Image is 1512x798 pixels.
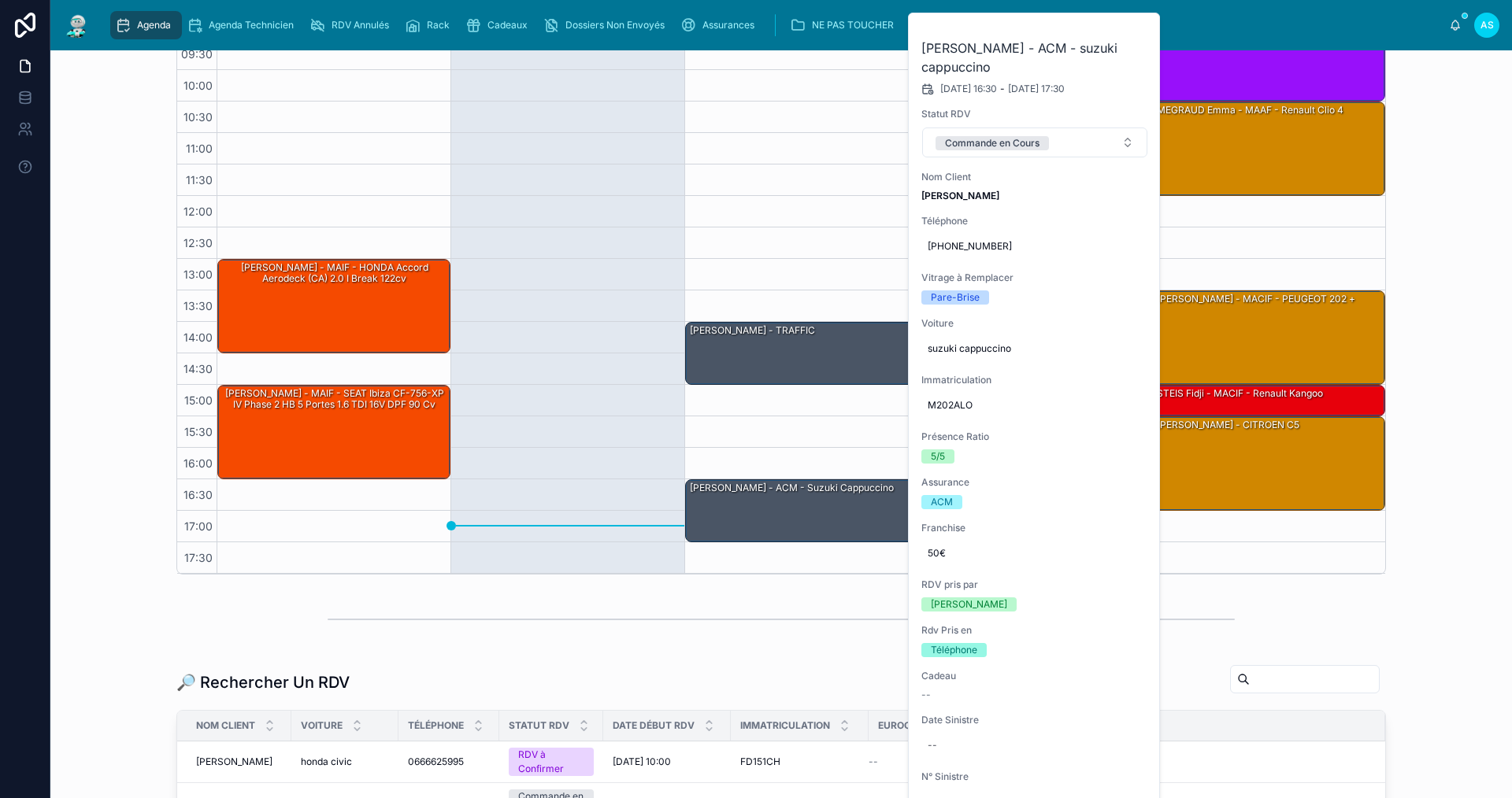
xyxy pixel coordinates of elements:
a: FD151CH [740,756,859,768]
div: [PERSON_NAME] - TRAFFIC [686,323,917,384]
span: 15:30 [180,425,217,438]
span: Immatriculation [921,374,1148,386]
span: Date Début RDV [613,719,695,732]
span: [PHONE_NUMBER] [928,240,1142,253]
span: Franchise [921,522,1148,534]
a: Dossiers Non Envoyés [539,11,676,39]
span: 11:30 [182,173,217,187]
span: M202ALO [928,399,1142,412]
span: 10:30 [180,110,217,124]
span: 13:00 [180,268,217,281]
span: Cadeaux [487,19,528,31]
span: 09:30 [177,47,217,61]
span: 17:30 [180,551,217,564]
a: NE PAS TOUCHER [785,11,925,39]
span: Assurances [702,19,754,31]
span: [DATE] 16:30 [940,83,997,95]
span: [DATE] 17:30 [1008,83,1065,95]
span: 12:30 [180,236,217,249]
span: N° Sinistre [921,770,1148,783]
span: Téléphone [408,719,464,732]
a: [DATE] 10:00 [613,756,721,768]
a: -- [869,756,1366,768]
span: 17:00 [180,519,217,533]
span: Date Sinistre [921,714,1148,726]
div: [PERSON_NAME] - CITROEN C5 [1153,417,1384,510]
div: [PERSON_NAME] - ACM - suzuki cappuccino [688,481,895,495]
span: Eurocode Vitrage [878,719,974,732]
a: Cadeaux [461,11,539,39]
span: Présence Ratio [921,430,1148,443]
span: 16:00 [180,456,217,470]
div: ACM [931,495,953,509]
span: Rack [427,19,450,31]
div: [PERSON_NAME] - TRAFFIC [688,323,817,338]
a: Rack [400,11,461,39]
button: Select Button [922,127,1147,157]
span: Assurance [921,476,1148,489]
span: [PERSON_NAME] [196,756,272,768]
div: -- [928,739,937,752]
div: Commande en Cours [945,136,1039,150]
div: [PERSON_NAME] - MACIF - PEUGEOT 202 + [1153,291,1384,384]
span: RDV Annulés [332,19,389,31]
span: Téléphone [921,215,1148,227]
span: 16:30 [180,488,217,501]
span: Vitrage à Remplacer [921,272,1148,284]
span: 11:00 [182,142,217,155]
span: Cadeau [921,670,1148,682]
div: 09:00 – 10:30: Jordan Magre - GMF - Citroën XSARA Picasso [1153,8,1384,101]
span: -- [869,756,878,768]
h2: [PERSON_NAME] - ACM - suzuki cappuccino [921,39,1148,76]
a: Agenda Technicien [182,11,305,39]
div: RDV à Confirmer [518,748,584,776]
a: Agenda [110,11,182,39]
span: Statut RDV [921,108,1148,120]
div: STEIS Fidji - MACIF - Renault kangoo [1153,386,1384,416]
img: App logo [63,13,91,38]
div: [PERSON_NAME] - CITROEN C5 [1155,418,1301,432]
span: Nom Client [921,171,1148,183]
span: NE PAS TOUCHER [812,19,894,31]
span: [DATE] 10:00 [613,756,671,768]
span: RDV pris par [921,578,1148,591]
div: [PERSON_NAME] - MAIF - HONDA Accord Aerodeck (CA) 2.0 i Break 122cv [218,260,450,353]
div: Pare-Brise [931,290,980,305]
div: scrollable content [104,8,1449,42]
span: Statut RDV [509,719,569,732]
span: Agenda [137,19,171,31]
div: [PERSON_NAME] - MACIF - PEUGEOT 202 + [1155,292,1357,306]
span: -- [921,689,931,701]
span: Immatriculation [740,719,830,732]
span: 14:30 [180,362,217,375]
div: MEGRAUD Emma - MAAF - Renault clio 4 [1153,102,1384,195]
div: STEIS Fidji - MACIF - Renault kangoo [1155,386,1325,401]
div: 5/5 [931,449,945,464]
div: [PERSON_NAME] - MAIF - SEAT Ibiza CF-756-XP IV Phase 2 HB 5 Portes 1.6 TDI 16V DPF 90 cv [218,386,450,478]
span: suzuki cappuccino [928,342,1142,355]
div: MEGRAUD Emma - MAAF - Renault clio 4 [1155,103,1345,117]
span: 50€ [928,547,1142,560]
span: 0666625995 [408,756,464,768]
span: 10:00 [180,79,217,92]
a: 0666625995 [408,756,490,768]
div: [PERSON_NAME] - MAIF - HONDA Accord Aerodeck (CA) 2.0 i Break 122cv [220,260,449,286]
span: Dossiers Non Envoyés [565,19,665,31]
span: Nom Client [196,719,255,732]
a: RDV à Confirmer [509,748,594,776]
span: 12:00 [180,205,217,218]
div: Téléphone [931,643,977,657]
div: [PERSON_NAME] - ACM - suzuki cappuccino [686,480,917,541]
a: honda civic [301,756,389,768]
div: [PERSON_NAME] [931,597,1007,611]
a: RDV Annulés [305,11,400,39]
span: AS [1480,19,1494,31]
h1: 🔎 Rechercher Un RDV [176,671,350,693]
a: Assurances [676,11,765,39]
strong: [PERSON_NAME] [921,190,999,201]
span: Agenda Technicien [209,19,294,31]
div: [PERSON_NAME] - MAIF - SEAT Ibiza CF-756-XP IV Phase 2 HB 5 Portes 1.6 TDI 16V DPF 90 cv [220,386,449,412]
span: - [1000,83,1005,95]
span: 13:30 [180,299,217,312]
span: honda civic [301,756,352,768]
